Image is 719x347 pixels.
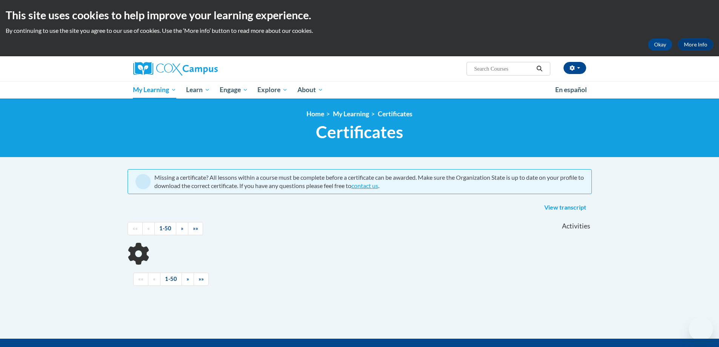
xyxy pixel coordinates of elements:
[133,273,148,286] a: Begining
[181,81,215,99] a: Learn
[133,85,176,94] span: My Learning
[689,317,713,341] iframe: Button to launch messaging window
[153,276,156,282] span: «
[181,225,183,231] span: »
[562,222,590,230] span: Activities
[6,8,713,23] h2: This site uses cookies to help improve your learning experience.
[293,81,328,99] a: About
[555,86,587,94] span: En español
[133,62,218,76] img: Cox Campus
[534,64,545,73] button: Search
[128,81,182,99] a: My Learning
[333,110,369,118] a: My Learning
[378,110,413,118] a: Certificates
[128,222,143,235] a: Begining
[122,81,597,99] div: Main menu
[306,110,324,118] a: Home
[186,85,210,94] span: Learn
[186,276,189,282] span: »
[316,122,403,142] span: Certificates
[6,26,713,35] p: By continuing to use the site you agree to our use of cookies. Use the ‘More info’ button to read...
[188,222,203,235] a: End
[473,64,534,73] input: Search Courses
[539,202,592,214] a: View transcript
[154,222,176,235] a: 1-50
[563,62,586,74] button: Account Settings
[252,81,293,99] a: Explore
[351,182,378,189] a: contact us
[142,222,155,235] a: Previous
[215,81,253,99] a: Engage
[678,39,713,51] a: More Info
[160,273,182,286] a: 1-50
[138,276,143,282] span: ««
[148,273,160,286] a: Previous
[648,39,672,51] button: Okay
[550,82,592,98] a: En español
[194,273,209,286] a: End
[154,173,584,190] div: Missing a certificate? All lessons within a course must be complete before a certificate can be a...
[297,85,323,94] span: About
[220,85,248,94] span: Engage
[147,225,150,231] span: «
[257,85,288,94] span: Explore
[199,276,204,282] span: »»
[132,225,138,231] span: ««
[193,225,198,231] span: »»
[133,62,277,76] a: Cox Campus
[182,273,194,286] a: Next
[176,222,188,235] a: Next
